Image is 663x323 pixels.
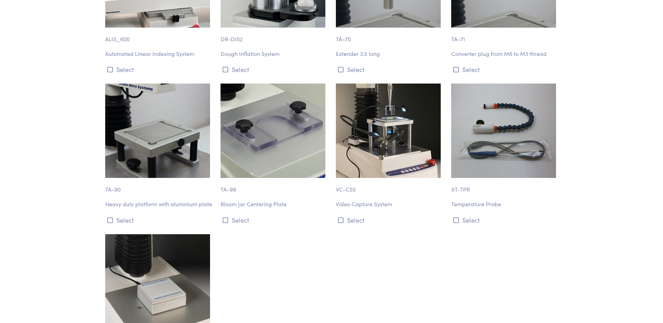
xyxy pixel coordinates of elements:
[451,28,558,44] p: TA-71
[336,49,443,58] p: Extender 3.5 long
[221,49,327,58] p: Dough Inflation System
[105,178,212,194] p: TA-90
[221,200,327,209] p: Bloom Jar Centering Plate
[105,84,210,178] img: ta-90_heavy-duty-platform_0515.jpg
[451,84,556,178] img: xt-tpr_sml_0542.jpg
[451,64,558,75] button: Select
[451,200,558,209] p: Temperature Probe
[105,214,212,226] button: Select
[336,28,443,44] p: TA-70
[336,200,443,209] p: Video Capture System
[221,178,327,194] p: TA-99
[105,200,212,209] p: Heavy duty platform with aluminium plate
[336,84,441,178] img: accessories-vc_css-video-capture-system.jpg
[221,28,327,44] p: DR-DIS2
[221,64,327,75] button: Select
[105,49,212,58] p: Automated Linear Indexing System
[451,178,558,194] p: XT-TPR
[451,49,558,58] p: Converter plug from M6 to M3 thread
[221,214,327,226] button: Select
[451,214,558,226] button: Select
[105,64,212,75] button: Select
[336,64,443,75] button: Select
[336,178,443,194] p: VC-CSS
[336,214,443,226] button: Select
[221,84,325,178] img: ta-99.jpg
[105,28,212,44] p: ALIS_600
